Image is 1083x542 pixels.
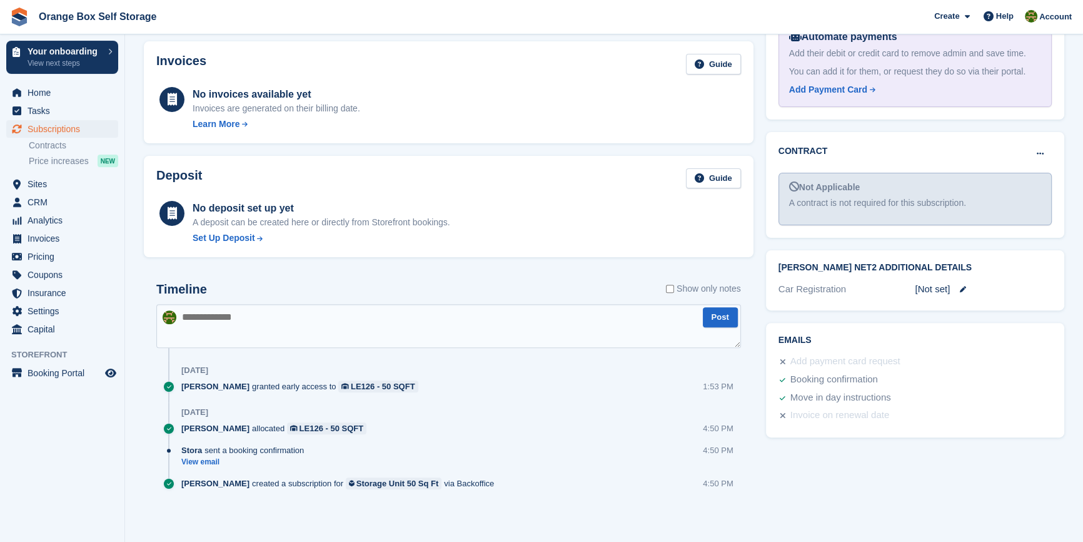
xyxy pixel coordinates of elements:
div: No invoices available yet [193,87,360,102]
div: 4:50 PM [703,422,733,434]
a: menu [6,193,118,211]
div: granted early access to [181,381,425,392]
a: menu [6,266,118,284]
span: [PERSON_NAME] [181,422,249,434]
a: menu [6,302,118,320]
a: Set Up Deposit [193,232,450,245]
a: View email [181,457,310,468]
div: [DATE] [181,366,208,376]
div: Storage Unit 50 Sq Ft [356,478,438,489]
a: menu [6,320,118,338]
span: Booking Portal [28,364,103,382]
a: menu [6,212,118,229]
div: Invoices are generated on their billing date. [193,102,360,115]
a: menu [6,175,118,193]
a: menu [6,284,118,302]
a: menu [6,230,118,247]
div: LE126 - 50 SQFT [351,381,415,392]
span: Stora [181,444,202,456]
span: Insurance [28,284,103,302]
div: 4:50 PM [703,444,733,456]
div: sent a booking confirmation [181,444,310,456]
label: Show only notes [666,282,741,295]
a: menu [6,102,118,120]
div: Add payment card request [790,354,900,369]
a: Storage Unit 50 Sq Ft [346,478,441,489]
h2: Timeline [156,282,207,297]
span: Storefront [11,349,124,361]
span: Invoices [28,230,103,247]
div: 1:53 PM [703,381,733,392]
span: Analytics [28,212,103,229]
button: Post [703,307,738,328]
div: Not Applicable [789,181,1041,194]
a: menu [6,364,118,382]
div: Add Payment Card [789,83,867,96]
span: Help [996,10,1014,23]
div: Car Registration [778,282,915,297]
span: Tasks [28,102,103,120]
div: allocated [181,422,373,434]
div: No deposit set up yet [193,201,450,216]
p: View next steps [28,58,102,69]
div: Move in day instructions [790,391,891,406]
a: Learn More [193,118,360,131]
div: Invoice on renewal date [790,408,889,423]
span: Price increases [29,155,89,167]
a: Preview store [103,366,118,381]
div: Booking confirmation [790,372,878,387]
div: A contract is not required for this subscription. [789,197,1041,210]
p: Your onboarding [28,47,102,56]
div: LE126 - 50 SQFT [300,422,364,434]
div: [Not set] [915,282,1052,297]
input: Show only notes [666,282,674,295]
img: SARAH T [1025,10,1037,23]
div: Learn More [193,118,239,131]
a: Orange Box Self Storage [34,6,162,27]
a: Price increases NEW [29,154,118,168]
h2: Emails [778,335,1052,345]
h2: Contract [778,145,828,158]
p: A deposit can be created here or directly from Storefront bookings. [193,216,450,229]
div: [DATE] [181,407,208,417]
div: created a subscription for via Backoffice [181,478,500,489]
a: Add Payment Card [789,83,1036,96]
a: LE126 - 50 SQFT [338,381,418,392]
span: Create [934,10,959,23]
span: Home [28,84,103,101]
a: LE126 - 50 SQFT [287,422,366,434]
div: 4:50 PM [703,478,733,489]
a: menu [6,248,118,265]
img: SARAH T [163,310,176,324]
span: CRM [28,193,103,211]
a: menu [6,120,118,138]
span: [PERSON_NAME] [181,478,249,489]
h2: [PERSON_NAME] Net2 Additional Details [778,263,1052,273]
a: Your onboarding View next steps [6,41,118,74]
span: Pricing [28,248,103,265]
a: Contracts [29,140,118,151]
div: Automate payments [789,29,1041,44]
h2: Invoices [156,54,206,74]
span: [PERSON_NAME] [181,381,249,392]
div: Add their debit or credit card to remove admin and save time. [789,47,1041,60]
h2: Deposit [156,168,202,189]
div: You can add it for them, or request they do so via their portal. [789,65,1041,78]
div: Set Up Deposit [193,232,255,245]
span: Subscriptions [28,120,103,138]
span: Capital [28,320,103,338]
span: Settings [28,302,103,320]
span: Account [1039,11,1072,23]
a: Guide [686,168,741,189]
a: Guide [686,54,741,74]
span: Coupons [28,266,103,284]
div: NEW [98,155,118,167]
span: Sites [28,175,103,193]
img: stora-icon-8386f47178a22dfd0bd8f6a31ec36ba5ce8667c1dd55bd0f319d3a0aa187defe.svg [10,8,29,26]
a: menu [6,84,118,101]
